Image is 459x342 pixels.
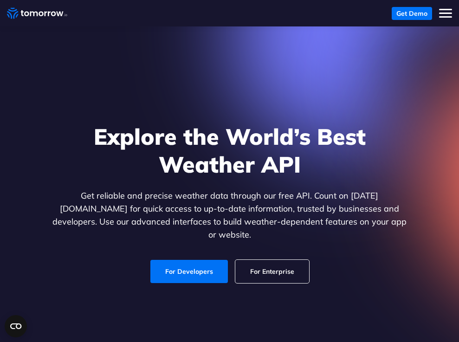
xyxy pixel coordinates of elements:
[392,7,432,20] a: Get Demo
[51,123,409,178] h1: Explore the World’s Best Weather API
[7,6,67,20] a: Home link
[439,7,452,20] button: Toggle mobile menu
[235,260,309,283] a: For Enterprise
[51,189,409,241] p: Get reliable and precise weather data through our free API. Count on [DATE][DOMAIN_NAME] for quic...
[150,260,228,283] a: For Developers
[5,315,27,337] button: Open CMP widget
